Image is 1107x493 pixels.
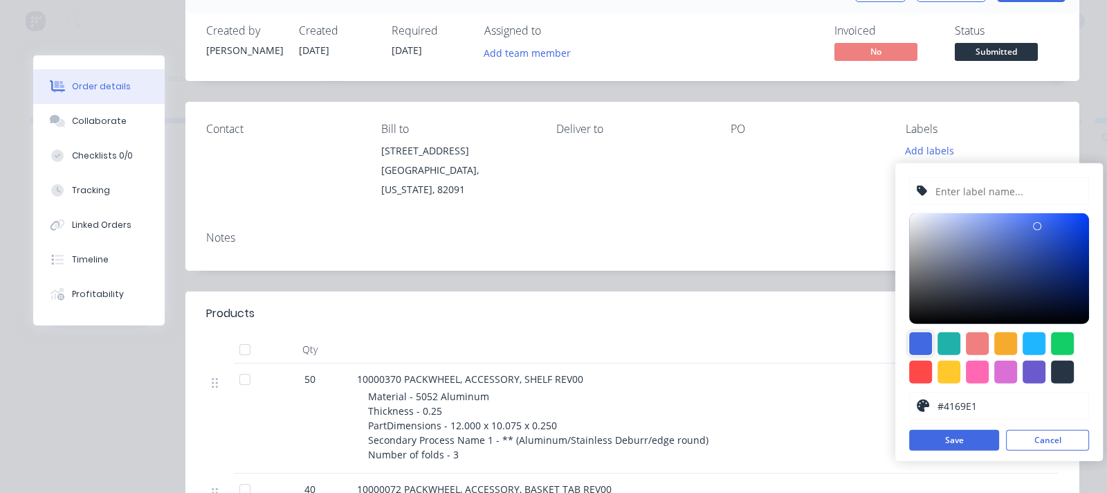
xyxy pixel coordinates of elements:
[206,43,282,57] div: [PERSON_NAME]
[994,361,1017,384] div: #da70d6
[898,141,962,160] button: Add labels
[937,361,960,384] div: #ffc82c
[966,332,989,355] div: #f08080
[955,43,1038,60] span: Submitted
[937,332,960,355] div: #20b2aa
[731,123,884,136] div: PO
[381,161,534,199] div: [GEOGRAPHIC_DATA], [US_STATE], 82091
[392,24,468,37] div: Required
[1023,361,1045,384] div: #6a5acd
[72,115,127,127] div: Collaborate
[72,184,110,197] div: Tracking
[33,138,165,173] button: Checklists 0/0
[934,178,1081,204] input: Enter label name...
[33,173,165,208] button: Tracking
[33,277,165,312] button: Profitability
[834,24,938,37] div: Invoiced
[33,208,165,242] button: Linked Orders
[72,219,131,231] div: Linked Orders
[909,332,932,355] div: #4169e1
[1023,332,1045,355] div: #1fb6ff
[72,150,133,162] div: Checklists 0/0
[381,123,534,136] div: Bill to
[556,123,709,136] div: Deliver to
[368,390,708,461] span: Material - 5052 Aluminum Thickness - 0.25 PartDimensions - 12.000 x 10.075 x 0.250 Secondary Proc...
[484,24,623,37] div: Assigned to
[955,24,1059,37] div: Status
[357,373,583,386] span: 10000370 PACKWHEEL, ACCESSORY, SHELF REV00
[381,141,534,161] div: [STREET_ADDRESS]
[909,430,999,451] button: Save
[1006,430,1089,451] button: Cancel
[994,332,1017,355] div: #f6ab2f
[72,253,109,266] div: Timeline
[484,43,578,62] button: Add team member
[1051,332,1074,355] div: #13ce66
[206,123,359,136] div: Contact
[299,44,329,57] span: [DATE]
[33,69,165,104] button: Order details
[304,372,315,386] span: 50
[33,242,165,277] button: Timeline
[955,43,1038,64] button: Submitted
[299,24,375,37] div: Created
[834,43,917,60] span: No
[906,123,1059,136] div: Labels
[268,336,351,364] div: Qty
[1051,361,1074,384] div: #273444
[33,104,165,138] button: Collaborate
[206,305,255,322] div: Products
[206,24,282,37] div: Created by
[72,288,124,301] div: Profitability
[966,361,989,384] div: #ff69b4
[381,141,534,199] div: [STREET_ADDRESS][GEOGRAPHIC_DATA], [US_STATE], 82091
[477,43,578,62] button: Add team member
[206,231,1059,244] div: Notes
[72,80,131,93] div: Order details
[909,361,932,384] div: #ff4949
[392,44,422,57] span: [DATE]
